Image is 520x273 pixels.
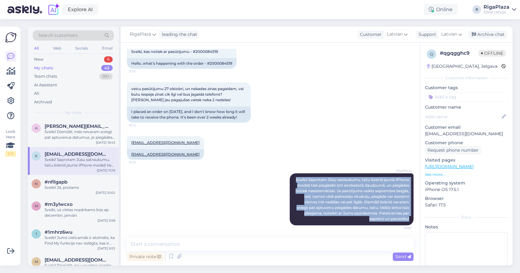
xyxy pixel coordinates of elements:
span: Sveiki! Saprotam Jūsu satraukumu, taču šobrīd jaunie iPhone modeļi tiek piegādāti ļoti ierobežotā... [296,177,410,221]
span: m [35,259,38,264]
img: explore-ai [47,3,60,16]
div: Sveiki! Saprotam Jūsu satraukumu, taču šobrīd jaunie iPhone modeļi tiek piegādāti ļoti ierobežotā... [45,157,115,168]
div: Support [416,31,436,38]
span: a [35,126,38,130]
div: [DATE] 9:53 [97,246,115,251]
input: Add a tag [425,92,508,102]
div: Look Here [5,129,16,157]
a: Explore AI [63,4,98,15]
div: Sveiki! Jā, protams [45,185,115,190]
div: Email [101,44,114,52]
span: andzela.abelite@inbox.lv [45,123,109,129]
p: Customer tags [425,84,508,91]
div: New [34,56,43,63]
p: Customer email [425,124,508,131]
p: [EMAIL_ADDRESS][DOMAIN_NAME] [425,131,508,137]
span: k [35,154,38,158]
p: Safari 17.5 [425,202,508,208]
div: Request phone number [425,146,481,154]
span: #m3ylwcxo [45,201,73,207]
a: [EMAIL_ADDRESS][DOMAIN_NAME] [131,140,200,145]
span: RigaPlaza [130,31,151,38]
div: My chats [34,65,53,71]
span: Latvian [441,31,457,38]
div: Web [52,44,63,52]
div: Extra [425,214,508,220]
div: All [34,90,39,97]
span: 1 [36,232,37,236]
p: Operating system [425,180,508,186]
div: Archived [34,99,52,105]
span: n [35,181,38,186]
p: See more ... [425,172,508,177]
div: Archive chat [468,30,507,39]
div: Sveiki! Jums visticamāk ir atzīmēts, ka Find My funkcija nav izslēgta, kas ir obligāta prasība, k... [45,235,115,246]
span: #nfilgapb [45,179,67,185]
span: Sveiki, kas notiek ar pasūtijumu - #2000084519 [131,49,218,54]
div: R [472,5,481,14]
div: Private note [127,253,163,261]
span: m [35,204,38,208]
a: [URL][DOMAIN_NAME] [425,164,474,169]
p: Customer name [425,104,508,110]
div: [DATE] 10:02 [96,190,115,195]
div: 42 [101,65,113,71]
p: Visited pages [425,157,508,163]
p: iPhone OS 17.5.1 [425,186,508,193]
div: Hello, what's happening with the order - #2000084519 [127,58,236,69]
div: iDeal Latvija [483,10,509,15]
div: Team chats [34,73,57,80]
div: All [33,44,40,52]
div: [GEOGRAPHIC_DATA], Jelgava [427,63,497,70]
div: # qgqgghc9 [440,50,479,57]
span: 15:19 [129,160,152,165]
span: marta.marupe@gmail.com [45,257,109,263]
div: [DATE] 16:43 [96,140,115,145]
p: Customer phone [425,140,508,146]
img: Askly Logo [5,32,17,43]
div: RigaPlaza [483,5,509,10]
div: Socials [74,44,89,52]
span: q [430,52,433,56]
span: RigaPlaza [388,168,412,173]
span: My chats [65,110,82,115]
div: Customer [357,31,382,38]
p: Browser [425,195,508,202]
div: I placed an order on [DATE], and I don't know how long it will take to receive the phone. It's be... [127,106,251,123]
div: 6 [104,56,113,63]
div: 99+ [99,73,113,80]
span: Search customers [38,32,78,39]
span: kristersmors1@gmail.com [45,151,109,157]
span: Latvian [387,31,403,38]
a: RigaPlazaiDeal Latvija [483,5,516,15]
div: Online [424,4,457,15]
div: 1 / 3 [5,151,16,157]
div: Customer information [425,75,508,81]
span: 15:14 [129,123,152,128]
span: veicu pasūtijumu 27 oktobri, un nekadas zinas pagaidam, vai butu iespeja zinat cik ilgi vel bus j... [131,86,245,102]
span: #1mhrz6wu [45,229,72,235]
input: Add name [425,113,500,120]
div: Sveiki, uz vietas nopērkams būs ap decembri, janvāri. [45,207,115,218]
a: [EMAIL_ADDRESS][DOMAIN_NAME] [131,152,200,157]
div: Sveiki! Diemžēl, mēs nevaram sniegt pat aptuvenus datumus, jo piegādes nāk nesistemātiski un pieg... [45,129,115,140]
div: AI Assistant [34,82,57,88]
span: 16:50 [388,226,412,230]
div: leading the chat [159,31,197,38]
span: Send [395,254,411,259]
p: Notes [425,224,508,230]
div: [DATE] 9:58 [97,218,115,223]
span: Offline [479,50,506,57]
div: [DATE] 15:19 [97,168,115,173]
span: 15:13 [129,69,152,74]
